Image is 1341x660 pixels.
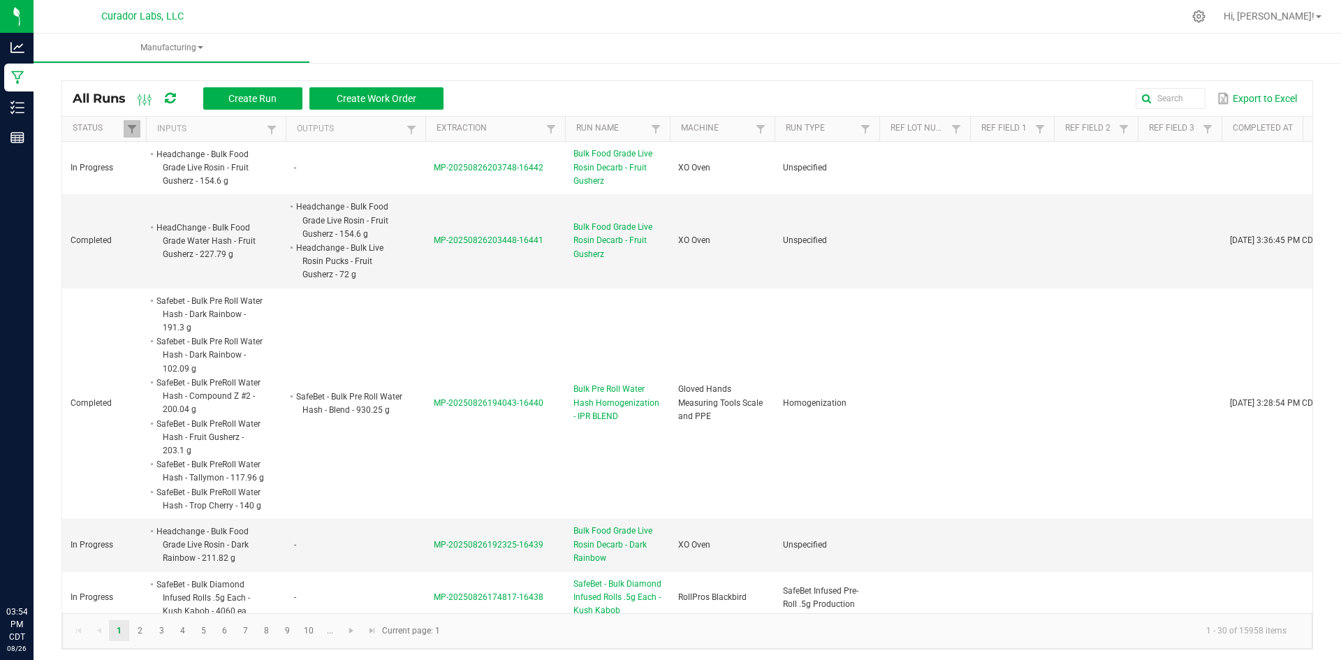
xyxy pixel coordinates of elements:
li: Safebet - Bulk Pre Roll Water Hash - Dark Rainbow - 191.3 g [154,294,265,335]
a: Run NameSortable [576,123,647,134]
a: Ref Field 3Sortable [1149,123,1199,134]
a: ExtractionSortable [437,123,542,134]
a: Page 1 [109,620,129,641]
span: MP-20250826174817-16438 [434,592,543,602]
span: [DATE] 3:36:45 PM CDT [1230,235,1318,245]
li: SafeBet - Bulk Pre Roll Water Hash - Blend - 930.25 g [294,390,404,417]
span: Curador Labs, LLC [101,10,184,22]
a: Page 9 [277,620,298,641]
inline-svg: Reports [10,131,24,145]
li: SafeBet - Bulk PreRoll Water Hash - Fruit Gusherz - 203.1 g [154,417,265,458]
li: SafeBet - Bulk PreRoll Water Hash - Compound Z #2 - 200.04 g [154,376,265,417]
p: 03:54 PM CDT [6,606,27,643]
span: Bulk Food Grade Live Rosin Decarb - Dark Rainbow [573,525,661,565]
a: Page 7 [235,620,256,641]
a: Page 6 [214,620,235,641]
span: MP-20250826203748-16442 [434,163,543,173]
span: Hi, [PERSON_NAME]! [1224,10,1314,22]
span: Go to the next page [346,625,357,636]
button: Create Run [203,87,302,110]
span: Homogenization [783,398,847,408]
a: Filter [1115,120,1132,138]
span: In Progress [71,540,113,550]
input: Search [1136,88,1206,109]
inline-svg: Inventory [10,101,24,115]
a: Filter [263,121,280,138]
span: XO Oven [678,235,710,245]
li: HeadChange - Bulk Food Grade Water Hash - Fruit Gusherz - 227.79 g [154,221,265,262]
a: Page 2 [130,620,150,641]
span: Unspecified [783,163,827,173]
button: Export to Excel [1214,87,1300,110]
span: Bulk Pre Roll Water Hash Homogenization - IPR BLEND [573,383,661,423]
span: In Progress [71,163,113,173]
a: Manufacturing [34,34,309,63]
th: Inputs [146,117,286,142]
p: 08/26 [6,643,27,654]
span: MP-20250826194043-16440 [434,398,543,408]
a: Go to the last page [362,620,382,641]
span: XO Oven [678,540,710,550]
span: Bulk Food Grade Live Rosin Decarb - Fruit Gusherz [573,221,661,261]
li: Headchange - Bulk Food Grade Live Rosin - Dark Rainbow - 211.82 g [154,525,265,566]
a: Page 5 [193,620,214,641]
span: Completed [71,398,112,408]
a: Filter [1032,120,1048,138]
span: Gloved Hands Measuring Tools Scale and PPE [678,384,763,420]
a: Ref Field 1Sortable [981,123,1031,134]
a: Page 11 [320,620,340,641]
a: StatusSortable [73,123,123,134]
a: Page 10 [299,620,319,641]
a: Filter [543,120,559,138]
div: All Runs [73,87,454,110]
li: Headchange - Bulk Food Grade Live Rosin - Fruit Gusherz - 154.6 g [154,147,265,189]
span: [DATE] 3:28:54 PM CDT [1230,398,1318,408]
a: Go to the next page [342,620,362,641]
div: Manage settings [1190,10,1208,23]
a: Filter [1199,120,1216,138]
span: Create Work Order [337,93,416,104]
a: Ref Lot NumberSortable [891,123,947,134]
a: Filter [857,120,874,138]
span: RollPros Blackbird [678,592,747,602]
kendo-pager-info: 1 - 30 of 15958 items [448,619,1298,643]
li: SafeBet - Bulk PreRoll Water Hash - Trop Cherry - 140 g [154,485,265,513]
kendo-pager: Current page: 1 [62,613,1312,649]
li: Headchange - Bulk Live Rosin Pucks - Fruit Gusherz - 72 g [294,241,404,282]
td: - [286,519,425,572]
span: MP-20250826203448-16441 [434,235,543,245]
span: Manufacturing [34,42,309,54]
li: SafeBet - Bulk PreRoll Water Hash - Tallymon - 117.96 g [154,457,265,485]
a: Filter [752,120,769,138]
span: SafeBet - Bulk Diamond Infused Rolls .5g Each - Kush Kabob [573,578,661,618]
span: Go to the last page [367,625,378,636]
span: Unspecified [783,540,827,550]
a: Ref Field 2Sortable [1065,123,1115,134]
button: Create Work Order [309,87,444,110]
th: Outputs [286,117,425,142]
span: Unspecified [783,235,827,245]
a: Filter [124,120,140,138]
span: Bulk Food Grade Live Rosin Decarb - Fruit Gusherz [573,147,661,188]
inline-svg: Analytics [10,41,24,54]
a: Page 3 [152,620,172,641]
span: Create Run [228,93,277,104]
li: Safebet - Bulk Pre Roll Water Hash - Dark Rainbow - 102.09 g [154,335,265,376]
a: Page 8 [256,620,277,641]
a: Filter [647,120,664,138]
td: - [286,142,425,195]
inline-svg: Manufacturing [10,71,24,85]
span: In Progress [71,592,113,602]
a: Filter [948,120,965,138]
a: Page 4 [173,620,193,641]
span: SafeBet Infused Pre-Roll .5g Production [783,586,858,609]
span: XO Oven [678,163,710,173]
a: Filter [403,121,420,138]
td: - [286,572,425,625]
li: SafeBet - Bulk Diamond Infused Rolls .5g Each - Kush Kabob - 4060 ea [154,578,265,619]
span: Completed [71,235,112,245]
a: Run TypeSortable [786,123,856,134]
span: MP-20250826192325-16439 [434,540,543,550]
a: MachineSortable [681,123,752,134]
li: Headchange - Bulk Food Grade Live Rosin - Fruit Gusherz - 154.6 g [294,200,404,241]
